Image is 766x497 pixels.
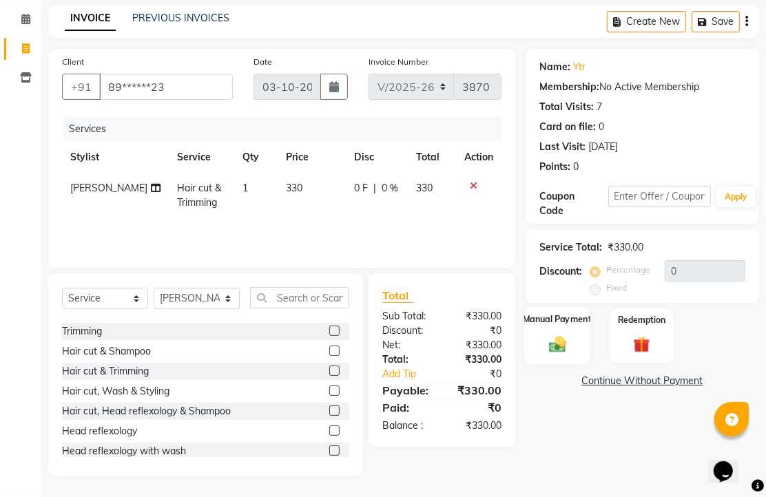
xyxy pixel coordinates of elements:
div: ₹0 [442,324,513,338]
div: Head reflexology with wash [62,444,186,458]
div: Points: [539,160,570,174]
label: Manual Payment [523,313,592,326]
a: PREVIOUS INVOICES [132,12,229,24]
label: Fixed [606,282,627,294]
span: 330 [416,182,433,194]
div: Hair cut & Shampoo [62,344,151,359]
span: Total [382,288,414,303]
span: 0 F [354,181,368,195]
label: Invoice Number [369,56,428,68]
span: | [373,181,376,195]
div: Balance : [372,419,442,433]
span: Hair cut & Trimming [177,182,221,209]
div: Paid: [372,399,442,416]
div: Head reflexology [62,424,137,438]
iframe: chat widget [708,442,752,483]
button: Save [692,11,740,32]
div: Last Visit: [539,140,586,154]
label: Client [62,56,84,68]
div: 7 [597,100,602,114]
th: Stylist [62,142,169,173]
div: Hair cut & Trimming [62,364,149,379]
th: Qty [234,142,278,173]
a: Ytr [573,60,586,74]
div: Payable: [372,382,442,399]
div: Services [63,116,512,142]
div: No Active Membership [539,80,745,94]
img: _cash.svg [544,334,572,354]
div: ₹0 [453,367,512,381]
th: Disc [346,142,407,173]
th: Total [408,142,456,173]
label: Percentage [606,264,650,276]
button: +91 [62,74,101,100]
div: Total Visits: [539,100,594,114]
div: Membership: [539,80,599,94]
img: _gift.svg [628,335,655,355]
th: Price [278,142,346,173]
input: Enter Offer / Coupon Code [608,186,712,207]
a: INVOICE [65,6,116,31]
a: Add Tip [372,367,453,381]
div: [DATE] [588,140,618,154]
div: Trimming [62,324,102,339]
div: Discount: [539,264,582,279]
div: Net: [372,338,442,352]
div: Total: [372,352,442,367]
div: Card on file: [539,120,596,134]
div: 0 [573,160,579,174]
div: Name: [539,60,570,74]
span: 1 [242,182,248,194]
div: ₹330.00 [442,309,513,324]
div: ₹330.00 [442,382,513,399]
div: Hair cut, Wash & Styling [62,384,169,399]
div: Coupon Code [539,189,608,218]
span: 330 [287,182,303,194]
input: Search by Name/Mobile/Email/Code [99,74,233,100]
div: ₹330.00 [442,338,513,352]
button: Apply [716,187,756,207]
div: 0 [599,120,604,134]
label: Redemption [618,314,665,326]
div: ₹330.00 [608,240,643,255]
th: Service [169,142,235,173]
div: Service Total: [539,240,602,255]
a: Continue Without Payment [528,374,756,388]
div: Sub Total: [372,309,442,324]
label: Date [253,56,272,68]
button: Create New [607,11,686,32]
div: ₹330.00 [442,352,513,367]
span: [PERSON_NAME] [70,182,147,194]
div: Hair cut, Head reflexology & Shampoo [62,404,231,419]
span: 0 % [382,181,398,195]
div: Discount: [372,324,442,338]
div: ₹0 [442,399,513,416]
input: Search or Scan [250,287,349,308]
th: Action [456,142,501,173]
div: ₹330.00 [442,419,513,433]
